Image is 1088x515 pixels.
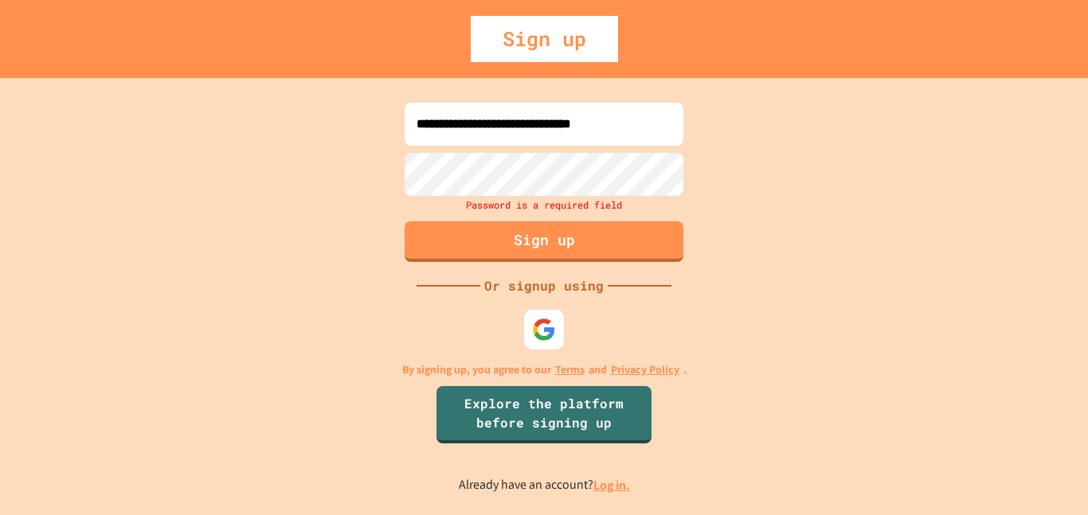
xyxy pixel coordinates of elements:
img: google-icon.svg [532,318,556,341]
p: Already have an account? [459,475,630,495]
a: Privacy Policy [611,361,679,378]
p: By signing up, you agree to our and . [402,361,687,378]
a: Explore the platform before signing up [436,386,652,443]
div: Password is a required field [401,196,687,213]
button: Sign up [405,221,683,262]
div: Or signup using [480,276,608,295]
a: Log in. [593,477,630,494]
a: Terms [555,361,585,378]
div: Sign up [471,16,618,62]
